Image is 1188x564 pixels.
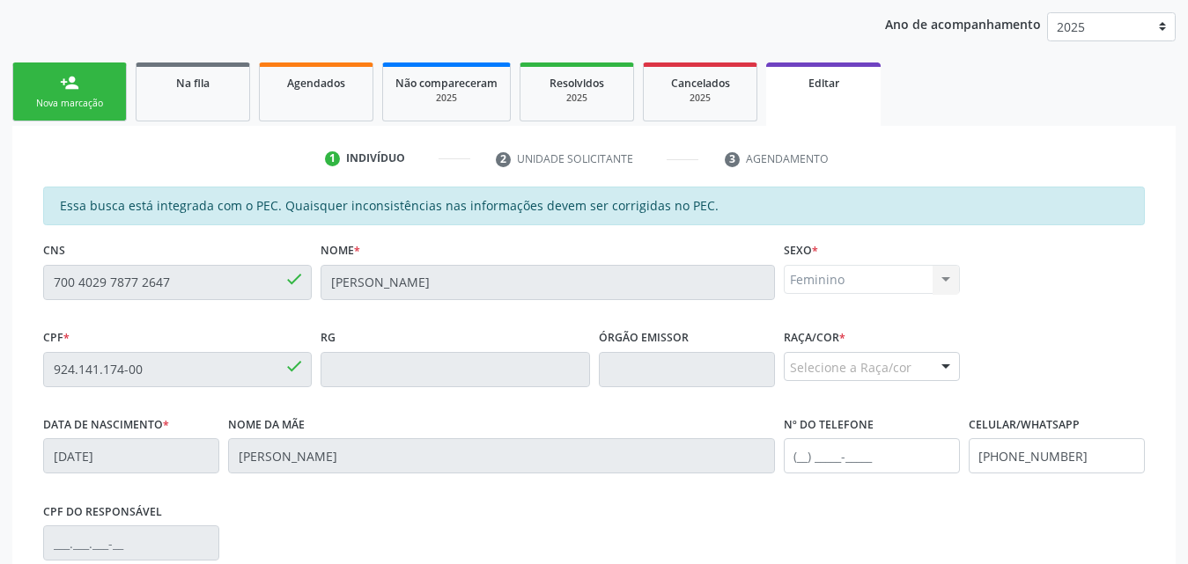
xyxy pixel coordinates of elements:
[321,325,336,352] label: RG
[790,358,911,377] span: Selecione a Raça/cor
[43,187,1145,225] div: Essa busca está integrada com o PEC. Quaisquer inconsistências nas informações devem ser corrigid...
[656,92,744,105] div: 2025
[395,92,498,105] div: 2025
[287,76,345,91] span: Agendados
[325,151,341,167] div: 1
[26,97,114,110] div: Nova marcação
[784,325,845,352] label: Raça/cor
[43,325,70,352] label: CPF
[969,412,1080,439] label: Celular/WhatsApp
[533,92,621,105] div: 2025
[671,76,730,91] span: Cancelados
[43,438,219,473] input: __/__/____
[784,412,874,439] label: Nº do Telefone
[808,76,839,91] span: Editar
[43,498,162,525] label: CPF do responsável
[176,76,210,91] span: Na fila
[784,438,960,473] input: (__) _____-_____
[284,269,304,289] span: done
[550,76,604,91] span: Resolvidos
[395,76,498,91] span: Não compareceram
[43,238,65,265] label: CNS
[284,356,304,376] span: done
[43,525,219,560] input: ___.___.___-__
[885,12,1041,34] p: Ano de acompanhamento
[60,73,79,92] div: person_add
[784,238,818,265] label: Sexo
[969,438,1145,473] input: (__) _____-_____
[599,325,689,352] label: Órgão emissor
[321,238,360,265] label: Nome
[228,412,305,439] label: Nome da mãe
[346,150,405,166] div: Indivíduo
[43,412,169,439] label: Data de nascimento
